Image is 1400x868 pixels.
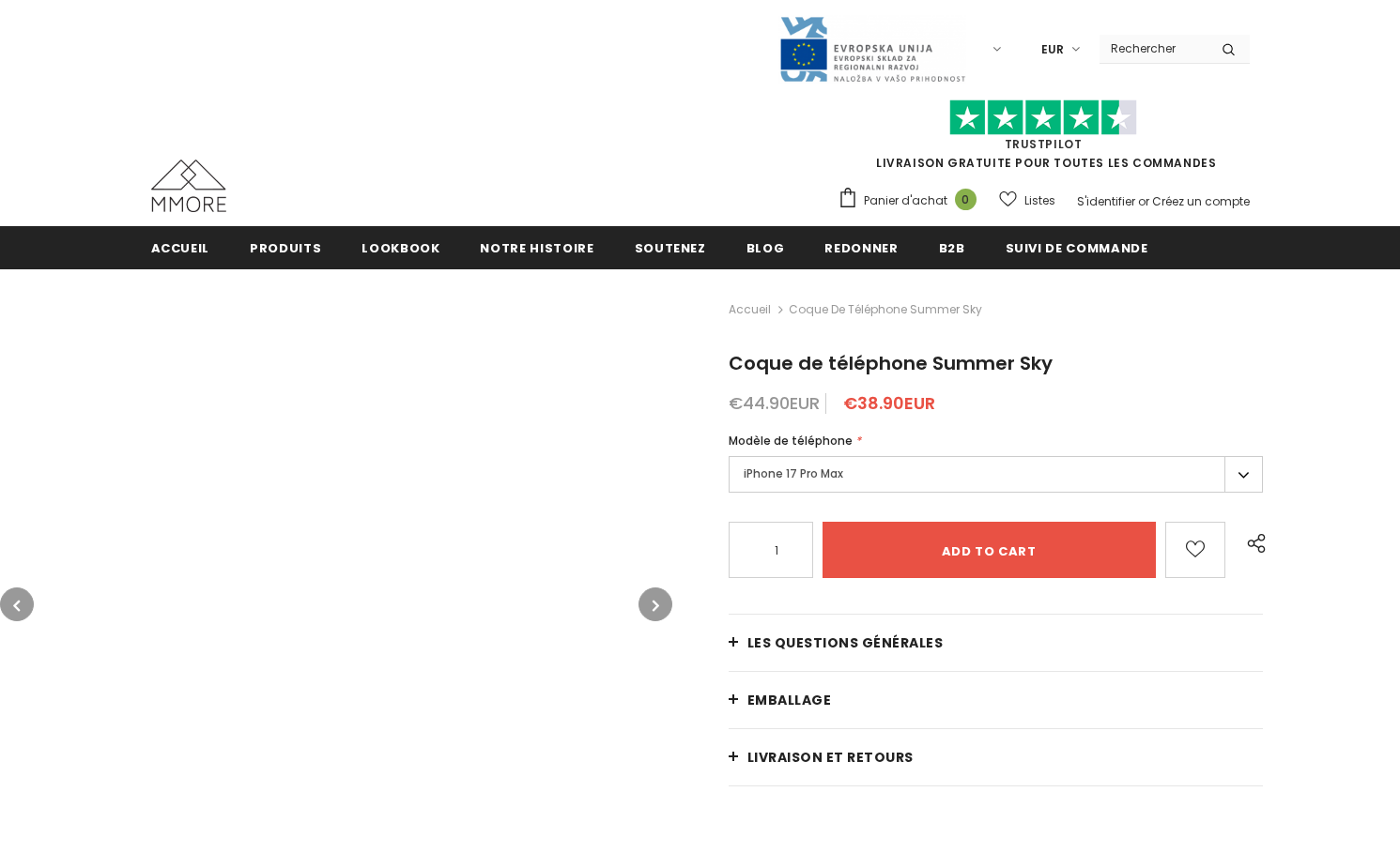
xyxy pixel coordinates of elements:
a: Produits [250,226,321,268]
span: EUR [1041,40,1064,59]
span: Livraison et retours [747,748,914,767]
img: Cas MMORE [151,160,226,212]
span: EMBALLAGE [747,691,832,709]
a: Accueil [729,298,771,321]
span: Redonner [824,239,898,257]
a: Livraison et retours [729,729,1264,785]
span: Panier d'achat [864,191,947,210]
a: Suivi de commande [1006,226,1148,268]
a: soutenez [635,226,706,268]
label: iPhone 17 Pro Max [729,456,1264,493]
span: Coque de téléphone Summer Sky [729,350,1053,376]
span: Listes [1024,191,1055,210]
a: Listes [999,184,1055,217]
a: Javni Razpis [778,40,966,56]
input: Search Site [1100,35,1208,62]
span: soutenez [635,239,706,257]
a: Lookbook [362,226,439,268]
span: Coque de téléphone Summer Sky [789,298,982,321]
a: EMBALLAGE [729,672,1264,728]
a: Blog [746,226,785,268]
span: €44.90EUR [729,391,820,415]
img: Faites confiance aux étoiles pilotes [949,99,1137,136]
a: Panier d'achat 0 [838,187,986,215]
a: Notre histoire [480,226,593,268]
span: Notre histoire [480,239,593,257]
span: LIVRAISON GRATUITE POUR TOUTES LES COMMANDES [838,108,1250,171]
a: Accueil [151,226,210,268]
a: Créez un compte [1152,193,1250,209]
a: B2B [939,226,965,268]
span: €38.90EUR [843,391,935,415]
a: S'identifier [1077,193,1135,209]
span: or [1138,193,1149,209]
span: 0 [955,189,977,210]
span: B2B [939,239,965,257]
a: Les questions générales [729,615,1264,671]
span: Blog [746,239,785,257]
span: Accueil [151,239,210,257]
span: Produits [250,239,321,257]
span: Les questions générales [747,633,944,652]
a: TrustPilot [1005,136,1083,152]
span: Lookbook [362,239,439,257]
span: Modèle de téléphone [729,433,853,449]
a: Redonner [824,226,898,268]
img: Javni Razpis [778,15,966,84]
input: Add to cart [823,522,1156,578]
span: Suivi de commande [1006,239,1148,257]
